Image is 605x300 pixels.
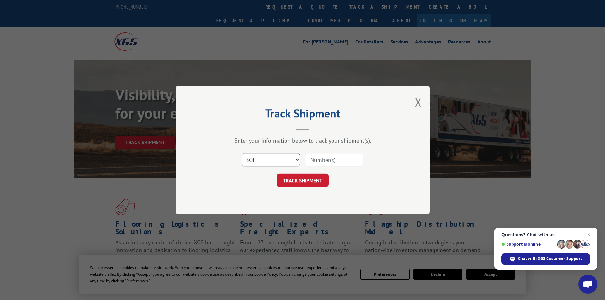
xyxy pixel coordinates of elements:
[578,275,597,294] a: Open chat
[415,94,422,110] button: Close modal
[501,253,590,265] span: Chat with XGS Customer Support
[501,232,590,237] span: Questions? Chat with us!
[207,137,398,144] div: Enter your information below to track your shipment(s).
[207,109,398,121] h2: Track Shipment
[518,256,582,262] span: Chat with XGS Customer Support
[277,174,329,187] button: TRACK SHIPMENT
[305,153,363,166] input: Number(s)
[501,242,555,247] span: Support is online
